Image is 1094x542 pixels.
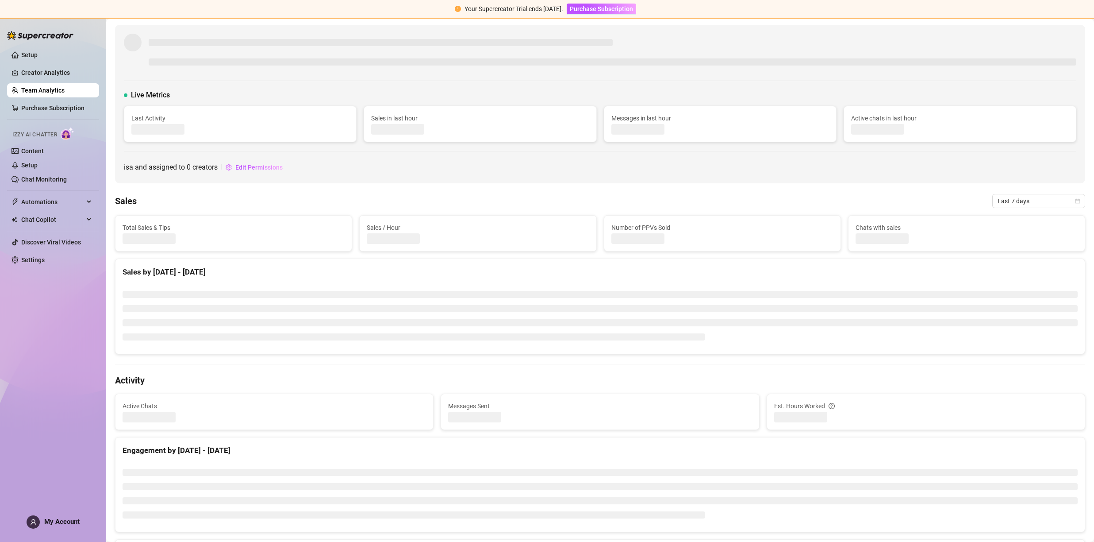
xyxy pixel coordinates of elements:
a: Content [21,147,44,155]
div: Est. Hours Worked [774,401,1078,411]
span: thunderbolt [12,198,19,205]
button: Purchase Subscription [567,4,636,14]
span: is a and assigned to creators [124,162,218,173]
a: Team Analytics [21,87,65,94]
span: question-circle [829,401,835,411]
img: Chat Copilot [12,217,17,223]
span: Chats with sales [856,223,1078,232]
span: Active chats in last hour [851,113,1069,123]
span: Your Supercreator Trial ends [DATE]. [464,5,563,12]
div: Sales by [DATE] - [DATE] [123,266,1078,278]
img: logo-BBDzfeDw.svg [7,31,73,40]
span: 0 [187,163,191,171]
span: Total Sales & Tips [123,223,345,232]
a: Chat Monitoring [21,176,67,183]
span: user [30,519,37,526]
span: Automations [21,195,84,209]
span: My Account [44,518,80,526]
span: Messages in last hour [611,113,829,123]
img: AI Chatter [61,127,74,140]
span: exclamation-circle [455,6,461,12]
div: Engagement by [DATE] - [DATE] [123,445,1078,457]
span: Sales in last hour [371,113,589,123]
span: Live Metrics [131,90,170,101]
a: Creator Analytics [21,66,92,80]
h4: Sales [115,195,137,207]
a: Setup [21,162,38,169]
a: Setup [21,51,38,58]
button: Edit Permissions [225,160,283,174]
span: Active Chats [123,401,426,411]
span: calendar [1075,198,1080,204]
span: Edit Permissions [235,164,283,171]
span: Sales / Hour [367,223,589,232]
h4: Activity [115,374,1085,387]
span: Purchase Subscription [570,5,633,12]
span: Messages Sent [448,401,752,411]
a: Purchase Subscription [21,105,84,112]
span: setting [226,164,232,170]
a: Discover Viral Videos [21,239,81,246]
span: Izzy AI Chatter [12,131,57,139]
a: Settings [21,256,45,263]
a: Purchase Subscription [567,5,636,12]
span: Chat Copilot [21,213,84,227]
span: Number of PPVs Sold [611,223,833,232]
span: Last 7 days [998,194,1080,208]
span: Last Activity [131,113,349,123]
